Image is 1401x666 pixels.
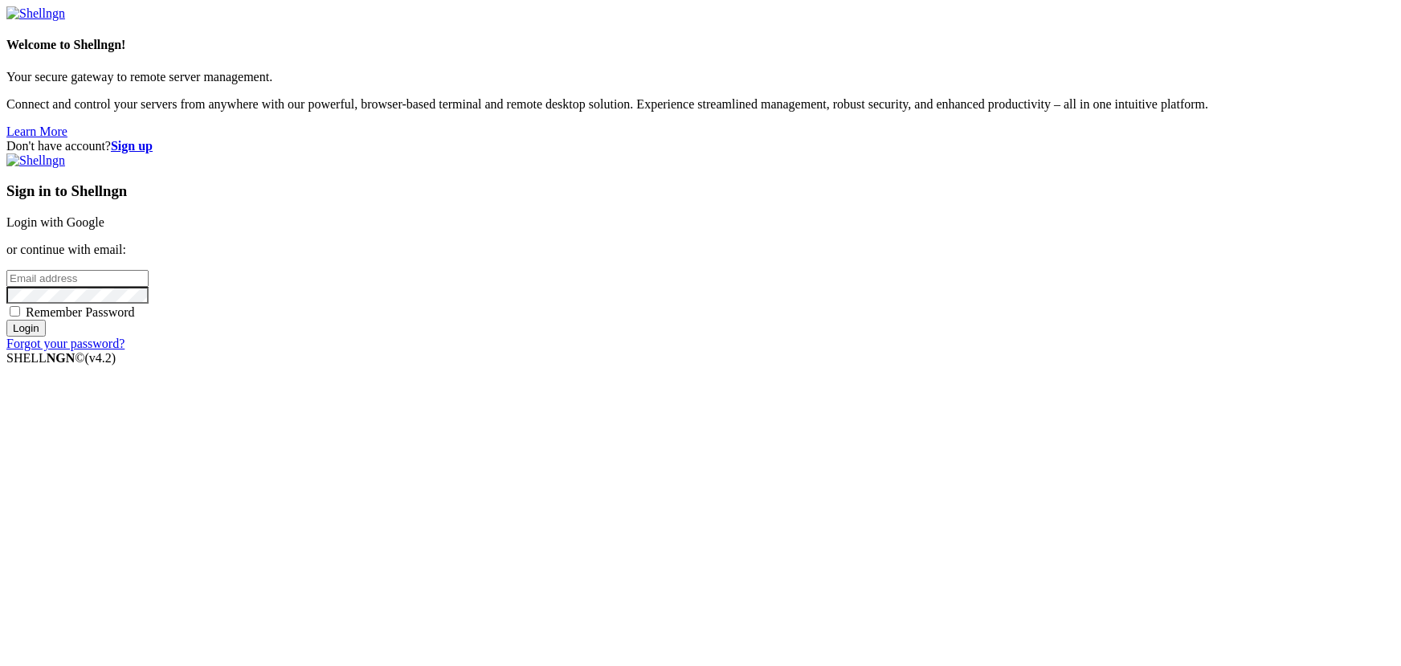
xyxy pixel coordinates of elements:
a: Forgot your password? [6,337,125,350]
p: Your secure gateway to remote server management. [6,70,1395,84]
h3: Sign in to Shellngn [6,182,1395,200]
a: Sign up [111,139,153,153]
span: SHELL © [6,351,116,365]
b: NGN [47,351,76,365]
input: Login [6,320,46,337]
span: 4.2.0 [85,351,116,365]
input: Remember Password [10,306,20,317]
p: Connect and control your servers from anywhere with our powerful, browser-based terminal and remo... [6,97,1395,112]
span: Remember Password [26,305,135,319]
img: Shellngn [6,6,65,21]
div: Don't have account? [6,139,1395,153]
img: Shellngn [6,153,65,168]
a: Login with Google [6,215,104,229]
h4: Welcome to Shellngn! [6,38,1395,52]
a: Learn More [6,125,67,138]
p: or continue with email: [6,243,1395,257]
input: Email address [6,270,149,287]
